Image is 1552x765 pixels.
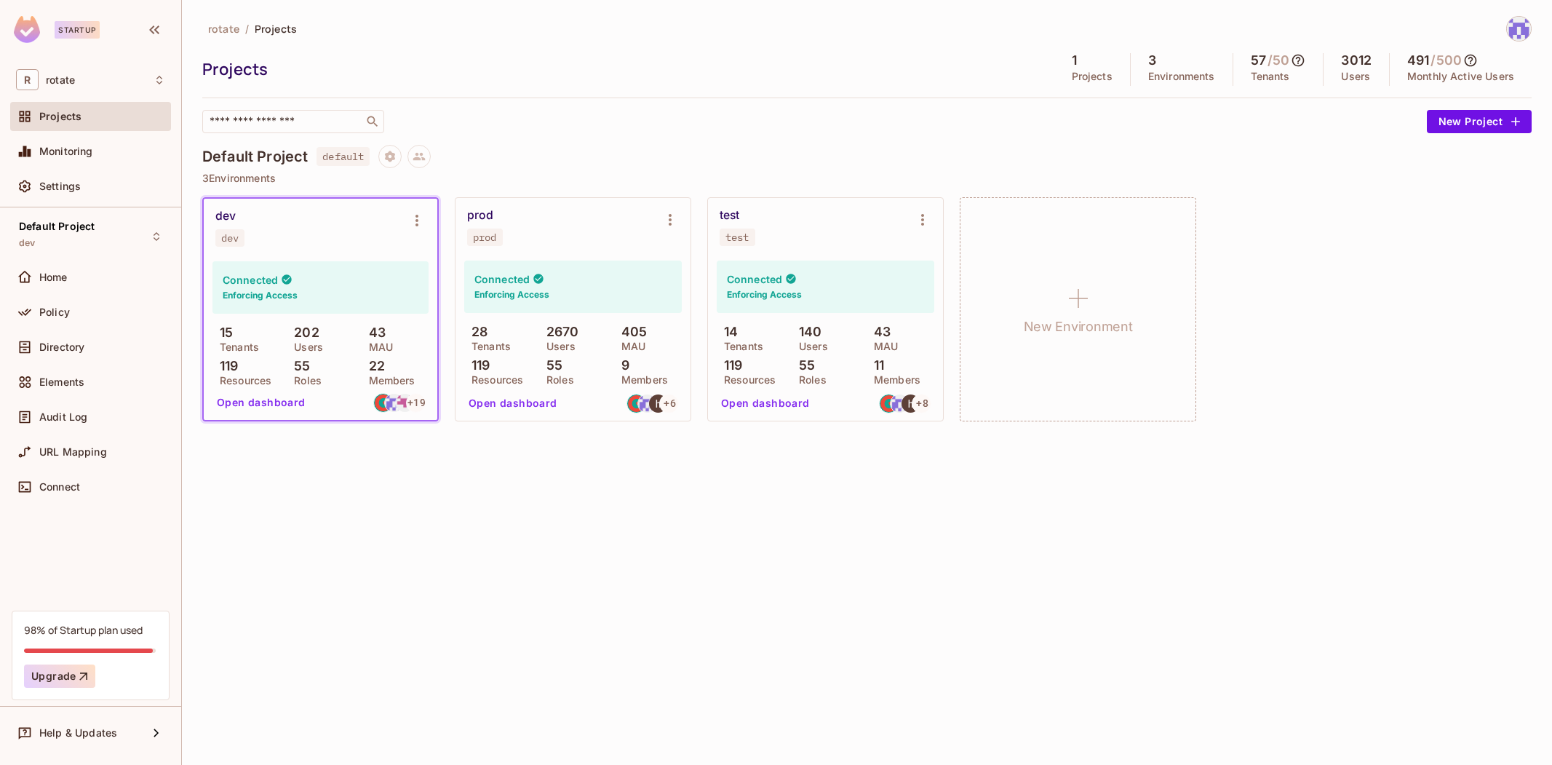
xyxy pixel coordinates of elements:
p: 55 [792,358,815,373]
span: Monitoring [39,146,93,157]
p: 28 [464,325,488,339]
p: 43 [362,325,386,340]
div: Startup [55,21,100,39]
span: Elements [39,376,84,388]
h5: 3 [1148,53,1156,68]
p: MAU [867,341,898,352]
p: Roles [792,374,827,386]
div: 98% of Startup plan used [24,623,143,637]
p: Users [539,341,576,352]
p: Tenants [717,341,763,352]
h5: 3012 [1341,53,1372,68]
p: 2670 [539,325,579,339]
p: Members [867,374,920,386]
p: 22 [362,359,385,373]
p: 119 [464,358,490,373]
p: Projects [1072,71,1113,82]
h5: / 50 [1268,53,1289,68]
span: Policy [39,306,70,318]
p: 15 [212,325,233,340]
p: MAU [614,341,645,352]
div: prod [473,231,497,243]
span: rotate [208,22,239,36]
p: Tenants [212,341,259,353]
h4: Connected [223,273,278,287]
h4: Default Project [202,148,308,165]
p: Resources [717,374,776,386]
h6: Enforcing Access [727,288,802,301]
div: dev [221,232,239,244]
p: Members [362,375,415,387]
button: New Project [1427,110,1532,133]
p: 140 [792,325,822,339]
button: Upgrade [24,665,95,688]
p: Members [614,374,668,386]
div: test [720,208,739,223]
span: Project settings [378,152,402,166]
div: prod [467,208,493,223]
span: Default Project [19,221,95,232]
h6: Enforcing Access [474,288,549,301]
img: lauren@letsrotate.com [374,394,392,412]
img: hans@letsrotate.com [649,395,667,413]
p: Resources [464,374,523,386]
p: Roles [287,375,322,387]
p: 11 [867,358,884,373]
span: Directory [39,341,84,353]
button: Environment settings [656,205,685,234]
p: 119 [717,358,743,373]
img: hans@letsrotate.com [902,395,920,413]
p: 3 Environments [202,173,1532,184]
img: syafiq@letsrotate.com [396,394,414,412]
p: 9 [614,358,629,373]
button: Open dashboard [715,392,816,415]
p: Resources [212,375,271,387]
p: MAU [362,341,393,353]
button: Environment settings [402,206,431,235]
li: / [245,22,249,36]
div: dev [215,209,236,223]
h1: New Environment [1024,316,1133,338]
h6: Enforcing Access [223,289,298,302]
span: + 8 [916,398,928,408]
p: Tenants [464,341,511,352]
span: R [16,69,39,90]
p: 119 [212,359,239,373]
img: yoongjia@letsrotate.com [638,395,656,413]
p: 43 [867,325,891,339]
p: 55 [287,359,310,373]
p: 202 [287,325,319,340]
h5: 1 [1072,53,1077,68]
p: 405 [614,325,648,339]
span: + 6 [664,398,675,408]
span: URL Mapping [39,446,107,458]
span: dev [19,237,35,249]
img: yoongjia@letsrotate.com [1507,17,1531,41]
div: Projects [202,58,1047,80]
div: test [725,231,749,243]
span: Projects [255,22,297,36]
p: Tenants [1251,71,1290,82]
p: Users [792,341,828,352]
h5: 57 [1251,53,1266,68]
span: Settings [39,181,81,192]
span: Connect [39,481,80,493]
button: Environment settings [908,205,937,234]
span: Audit Log [39,411,87,423]
span: Projects [39,111,81,122]
p: Monthly Active Users [1407,71,1514,82]
p: 55 [539,358,562,373]
button: Open dashboard [463,392,563,415]
p: Environments [1148,71,1215,82]
img: yoongjia@letsrotate.com [891,395,909,413]
p: Users [287,341,323,353]
span: Workspace: rotate [46,74,75,86]
p: Users [1341,71,1370,82]
span: + 19 [407,397,425,408]
p: Roles [539,374,574,386]
h4: Connected [727,272,782,286]
span: Help & Updates [39,727,117,739]
h5: 491 [1407,53,1429,68]
p: 14 [717,325,738,339]
span: default [317,147,370,166]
